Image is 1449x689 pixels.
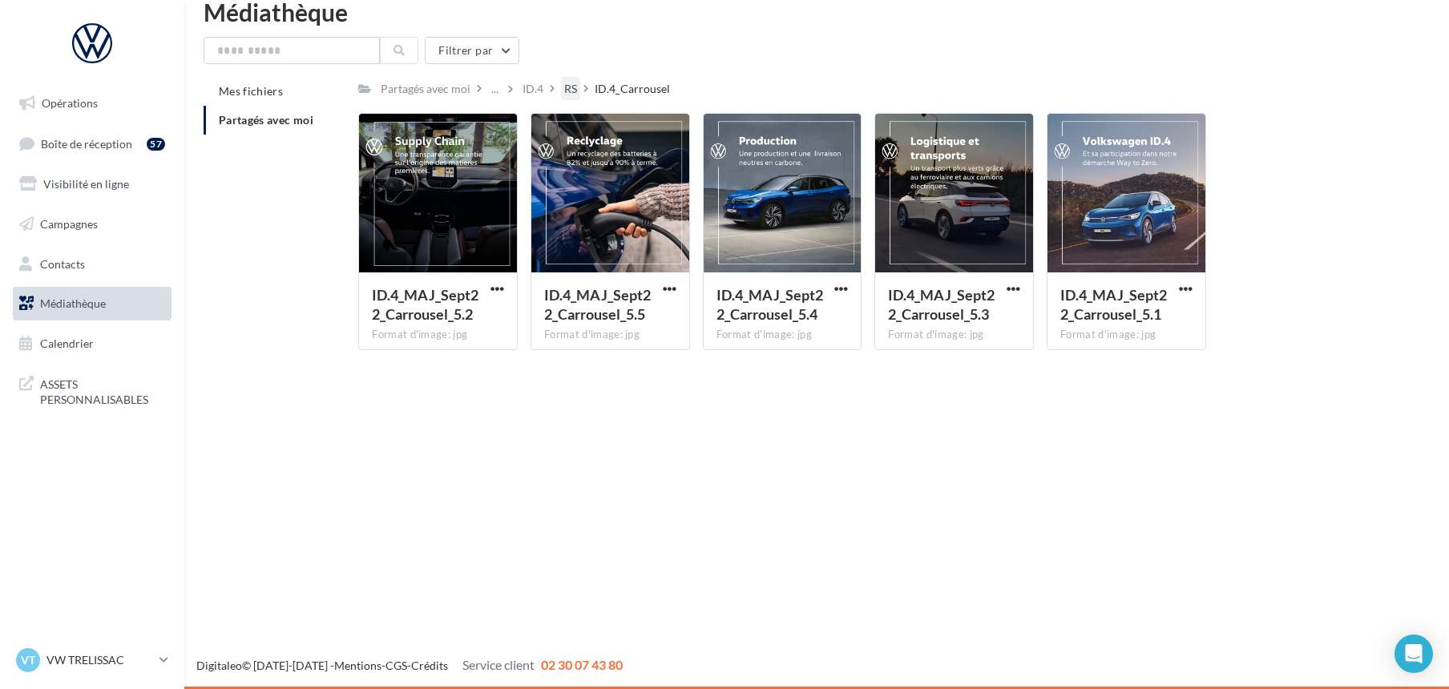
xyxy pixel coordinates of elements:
[523,81,543,97] div: ID.4
[42,96,98,110] span: Opérations
[564,81,577,97] div: RS
[46,652,153,668] p: VW TRELISSAC
[40,373,165,408] span: ASSETS PERSONNALISABLES
[10,327,175,361] a: Calendrier
[219,84,283,98] span: Mes fichiers
[544,286,651,323] span: ID.4_MAJ_Sept22_Carrousel_5.5
[219,113,313,127] span: Partagés avec moi
[888,286,995,323] span: ID.4_MAJ_Sept22_Carrousel_5.3
[372,286,478,323] span: ID.4_MAJ_Sept22_Carrousel_5.2
[888,328,1020,342] div: Format d'image: jpg
[10,167,175,201] a: Visibilité en ligne
[41,136,132,150] span: Boîte de réception
[1060,328,1193,342] div: Format d'image: jpg
[43,177,129,191] span: Visibilité en ligne
[40,217,98,231] span: Campagnes
[40,296,106,310] span: Médiathèque
[40,256,85,270] span: Contacts
[10,367,175,414] a: ASSETS PERSONNALISABLES
[1395,635,1433,673] div: Open Intercom Messenger
[334,659,381,672] a: Mentions
[411,659,448,672] a: Crédits
[10,87,175,120] a: Opérations
[13,645,172,675] a: VT VW TRELISSAC
[716,328,849,342] div: Format d'image: jpg
[381,81,470,97] div: Partagés avec moi
[40,336,94,350] span: Calendrier
[10,208,175,241] a: Campagnes
[462,657,535,672] span: Service client
[196,659,242,672] a: Digitaleo
[544,328,676,342] div: Format d'image: jpg
[372,328,504,342] div: Format d'image: jpg
[488,78,502,100] div: ...
[541,657,623,672] span: 02 30 07 43 80
[716,286,823,323] span: ID.4_MAJ_Sept22_Carrousel_5.4
[425,37,519,64] button: Filtrer par
[595,81,670,97] div: ID.4_Carrousel
[10,127,175,161] a: Boîte de réception57
[21,652,35,668] span: VT
[196,659,623,672] span: © [DATE]-[DATE] - - -
[10,248,175,281] a: Contacts
[385,659,407,672] a: CGS
[147,138,165,151] div: 57
[1060,286,1167,323] span: ID.4_MAJ_Sept22_Carrousel_5.1
[10,287,175,320] a: Médiathèque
